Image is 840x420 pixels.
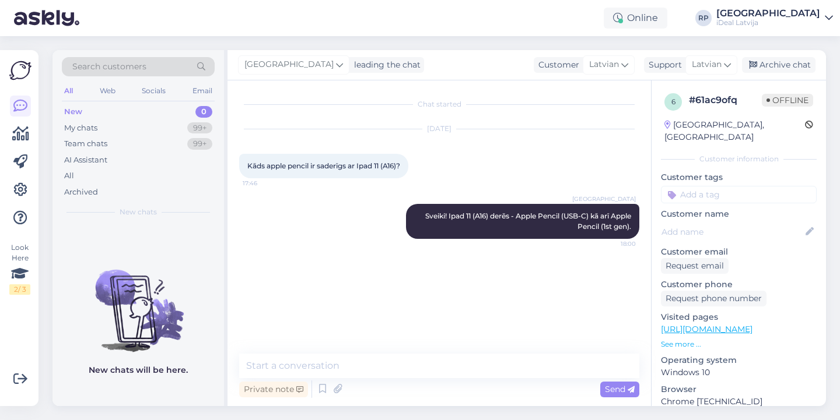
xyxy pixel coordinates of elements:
span: Sveiki! Ipad 11 (A16) derēs - Apple Pencil (USB‑C) kā arī Apple Pencil (1st gen). [425,211,633,231]
p: Browser [661,383,817,396]
div: Look Here [9,242,30,295]
a: [GEOGRAPHIC_DATA]iDeal Latvija [716,9,833,27]
div: Request phone number [661,291,766,306]
div: leading the chat [349,59,421,71]
div: 0 [195,106,212,118]
div: Private note [239,382,308,397]
div: Support [644,59,682,71]
div: New [64,106,82,118]
span: Search customers [72,61,146,73]
div: Archive chat [742,57,815,73]
div: All [62,83,75,98]
div: All [64,170,74,182]
div: Customer information [661,154,817,164]
span: Send [605,384,635,394]
div: RP [695,10,712,26]
p: See more ... [661,339,817,350]
p: Customer email [661,246,817,258]
img: Askly Logo [9,59,32,82]
div: [DATE] [239,123,639,134]
div: 2 / 3 [9,284,30,295]
div: Team chats [64,138,107,150]
p: Customer phone [661,278,817,291]
span: 18:00 [592,239,636,248]
p: Customer tags [661,171,817,183]
span: Offline [762,94,813,107]
span: 17:46 [243,179,286,188]
div: [GEOGRAPHIC_DATA] [716,9,820,18]
p: Chrome [TECHNICAL_ID] [661,396,817,408]
p: Visited pages [661,311,817,323]
img: No chats [52,249,224,354]
div: [GEOGRAPHIC_DATA], [GEOGRAPHIC_DATA] [664,119,805,143]
div: Archived [64,186,98,198]
span: 6 [671,97,675,106]
span: [GEOGRAPHIC_DATA] [244,58,334,71]
span: Latvian [589,58,619,71]
p: Customer name [661,208,817,220]
div: Socials [139,83,168,98]
p: New chats will be here. [89,364,188,376]
span: Kāds apple pencil ir saderīgs ar Ipad 11 (A16)? [247,161,400,170]
div: Request email [661,258,729,274]
div: Online [604,8,667,29]
input: Add name [661,225,803,238]
div: 99+ [187,122,212,134]
div: My chats [64,122,97,134]
div: 99+ [187,138,212,150]
div: iDeal Latvija [716,18,820,27]
span: [GEOGRAPHIC_DATA] [572,195,636,203]
div: Chat started [239,99,639,110]
span: New chats [120,207,157,217]
div: # 61ac9ofq [689,93,762,107]
a: [URL][DOMAIN_NAME] [661,324,752,334]
p: Windows 10 [661,366,817,379]
input: Add a tag [661,186,817,203]
div: Web [97,83,118,98]
p: Operating system [661,354,817,366]
div: Customer [534,59,579,71]
div: Email [190,83,215,98]
span: Latvian [692,58,722,71]
div: AI Assistant [64,154,107,166]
